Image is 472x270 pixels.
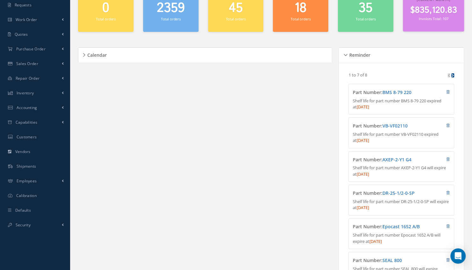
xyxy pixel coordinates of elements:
[381,157,411,163] span: :
[353,131,450,144] p: Shelf life for part number VB-VF02110 expired at
[353,98,450,110] p: Shelf life for part number BMS 8-79 220 expired at
[17,134,37,140] span: Customers
[353,258,423,263] h4: Part Number
[357,205,369,210] span: [DATE]
[85,50,107,58] h5: Calendar
[356,17,375,21] small: Total orders
[382,190,415,196] a: DR-25-1/2-0-SP
[17,105,37,110] span: Accounting
[353,157,423,163] h4: Part Number
[353,224,423,230] h4: Part Number
[16,222,31,228] span: Security
[357,171,369,177] span: [DATE]
[382,157,411,163] a: AXEP-2-Y1 G4
[96,17,116,21] small: Total orders
[382,257,402,263] a: SEAL 800
[15,149,31,154] span: Vendors
[17,178,37,184] span: Employees
[410,4,457,17] span: $835,120.83
[161,17,181,21] small: Total orders
[16,193,37,198] span: Calibration
[15,32,28,37] span: Quotes
[381,257,402,263] span: :
[382,223,420,230] a: Epocast 1652 A/B
[382,89,411,95] a: BMS 8-79 220
[419,16,448,21] small: Invoices Total: 107
[347,50,370,58] h5: Reminder
[348,72,367,78] p: 1 to 7 of 8
[357,137,369,143] span: [DATE]
[15,208,31,213] span: Defaults
[291,17,310,21] small: Total orders
[381,123,408,129] span: :
[353,123,423,129] h4: Part Number
[17,90,34,96] span: Inventory
[353,199,450,211] p: Shelf life for part number DR-25-1/2-0-SP will expire at
[15,2,32,8] span: Requests
[16,61,38,66] span: Sales Order
[381,190,415,196] span: :
[369,238,382,244] span: [DATE]
[353,232,450,244] p: Shelf life for part number Epocast 1652 A/B will expire at
[357,104,369,110] span: [DATE]
[16,120,38,125] span: Capabilities
[353,191,423,196] h4: Part Number
[450,248,466,264] div: Open Intercom Messenger
[353,165,450,177] p: Shelf life for part number AXEP-2-Y1 G4 will expire at
[16,76,40,81] span: Repair Order
[353,90,423,95] h4: Part Number
[381,89,411,95] span: :
[16,17,37,22] span: Work Order
[17,164,36,169] span: Shipments
[16,46,46,52] span: Purchase Order
[381,223,420,230] span: :
[382,123,408,129] a: VB-VF02110
[226,17,245,21] small: Total orders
